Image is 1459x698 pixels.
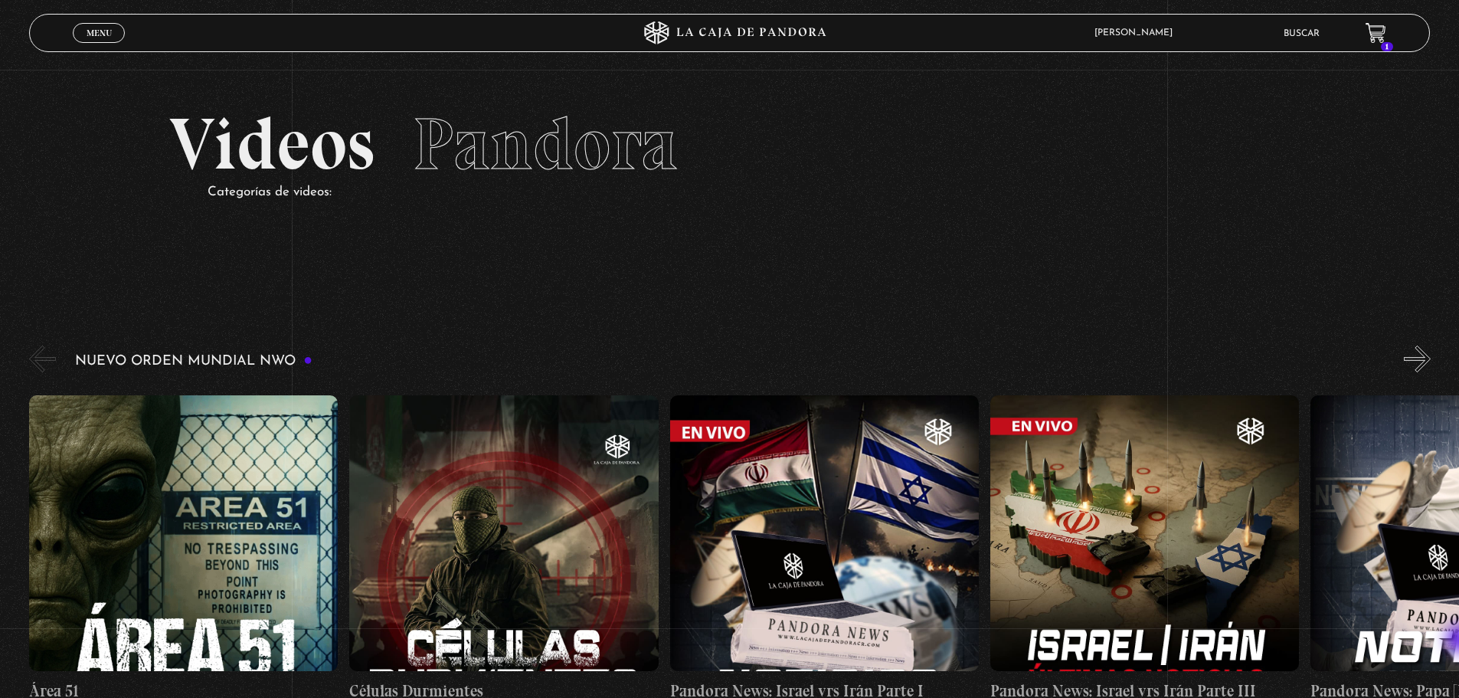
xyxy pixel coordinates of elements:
span: Pandora [413,100,678,188]
h3: Nuevo Orden Mundial NWO [75,354,312,369]
button: Previous [29,346,56,372]
a: Buscar [1284,29,1320,38]
p: Categorías de videos: [208,181,1290,205]
h2: Videos [169,108,1290,181]
span: [PERSON_NAME] [1087,28,1188,38]
span: Cerrar [81,41,117,52]
span: Menu [87,28,112,38]
button: Next [1404,346,1431,372]
a: 1 [1366,23,1386,44]
span: 1 [1381,42,1393,51]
